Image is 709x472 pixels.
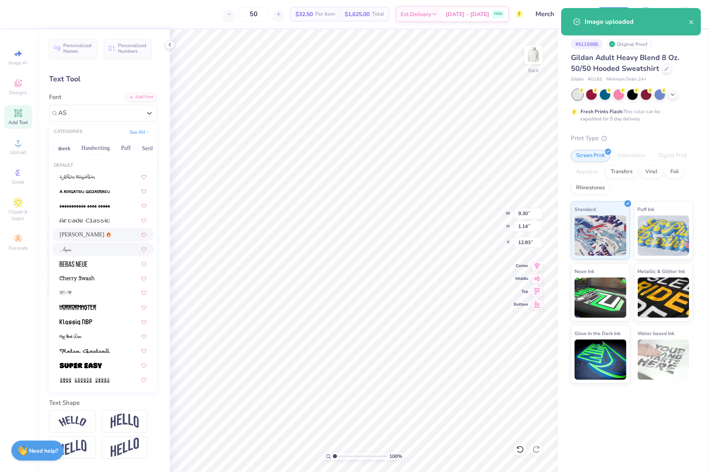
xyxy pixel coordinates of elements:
[9,60,28,66] span: Image AI
[575,329,620,337] span: Glow in the Dark Ink
[49,93,61,102] label: Font
[571,182,610,194] div: Rhinestones
[606,166,638,178] div: Transfers
[606,76,647,83] span: Minimum Order: 24 +
[54,128,83,135] div: CATEGORIES
[389,453,402,460] span: 100 %
[581,108,623,115] strong: Fresh Prints Flash:
[8,245,28,251] span: Decorate
[60,189,110,195] img: a Arigatou Gozaimasu
[571,166,603,178] div: Applique
[571,134,693,143] div: Print Type
[118,43,147,54] span: Personalized Numbers
[638,205,655,213] span: Puff Ink
[665,166,684,178] div: Foil
[117,142,135,155] button: Puff
[571,76,584,83] span: Gildan
[575,340,626,380] img: Glow in the Dark Ink
[607,39,652,49] div: Original Proof
[514,289,528,294] span: Top
[77,142,114,155] button: Handwriting
[571,39,603,49] div: # 511598B
[575,277,626,318] img: Neon Ink
[401,10,431,19] span: Est. Delivery
[571,53,679,73] span: Gildan Adult Heavy Blend 8 Oz. 50/50 Hooded Sweatshirt
[60,363,102,368] img: Super Easy
[60,203,110,209] img: AlphaShapes xmas balls
[372,10,384,19] span: Total
[63,43,92,54] span: Personalized Names
[525,47,542,63] img: Back
[60,218,110,224] img: Arcade Classic
[446,10,489,19] span: [DATE] - [DATE]
[296,10,313,19] span: $32.50
[60,334,81,340] img: Mas Pendi Wow
[60,290,72,296] img: Ghastly Panic
[638,340,690,380] img: Water based Ink
[60,261,87,267] img: Bebas Neue
[60,348,110,354] img: Retro Gastroll
[575,215,626,256] img: Standard
[514,263,528,269] span: Center
[58,440,87,455] img: Flag
[514,302,528,307] span: Bottom
[638,277,690,318] img: Metallic & Glitter Ink
[58,416,87,427] img: Arc
[585,17,689,27] div: Image uploaded
[125,93,157,102] div: Add Font
[612,150,651,162] div: Embroidery
[49,398,157,408] div: Text Shape
[638,215,690,256] img: Puff Ink
[111,414,139,429] img: Arch
[10,149,26,155] span: Upload
[514,276,528,282] span: Middle
[575,205,596,213] span: Standard
[111,438,139,458] img: Rise
[49,162,157,169] div: Default
[638,329,675,337] span: Water based Ink
[4,209,32,222] span: Clipart & logos
[8,119,28,126] span: Add Text
[60,276,95,282] img: Cherry Swash
[571,150,610,162] div: Screen Print
[689,17,695,27] button: close
[529,6,589,22] input: Untitled Design
[60,230,104,239] span: [PERSON_NAME]
[127,128,152,136] button: See All
[54,142,74,155] button: Greek
[138,142,157,155] button: Serif
[12,179,25,185] span: Greek
[581,108,680,122] div: This color can be expedited for 5 day delivery.
[238,7,269,21] input: – –
[49,74,157,85] div: Text Tool
[9,89,27,96] span: Designs
[345,10,370,19] span: $1,625.00
[60,174,95,180] img: a Ahlan Wasahlan
[60,319,92,325] img: Klassiq NBP
[29,447,58,455] strong: Need help?
[638,267,685,275] span: Metallic & Glitter Ink
[653,150,692,162] div: Digital Print
[60,305,96,311] img: Horrormaster
[494,11,502,17] span: FREE
[315,10,335,19] span: Per Item
[588,76,602,83] span: # G185
[575,267,594,275] span: Neon Ink
[60,247,71,253] img: Aspire
[528,67,539,74] div: Back
[640,166,663,178] div: Vinyl
[60,377,110,383] img: Xmas Lights (BRK)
